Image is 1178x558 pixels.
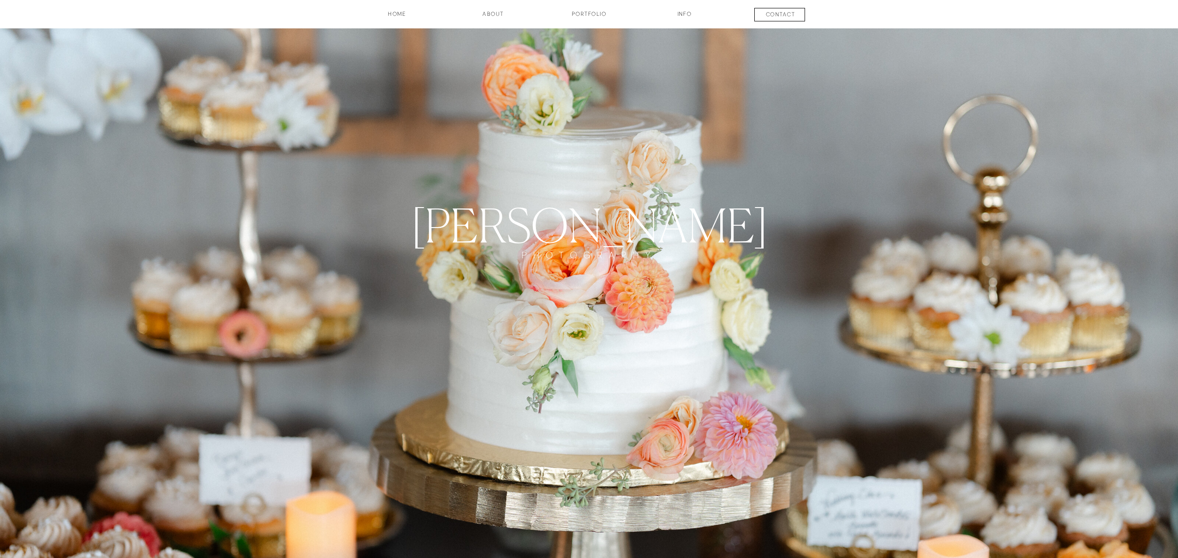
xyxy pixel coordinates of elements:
[555,10,623,26] a: Portfolio
[510,249,668,278] a: PHOTOGRAPHY
[363,10,432,26] a: HOME
[374,198,804,249] a: [PERSON_NAME]
[470,10,516,26] a: about
[661,10,708,26] a: INFO
[746,10,815,21] a: contact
